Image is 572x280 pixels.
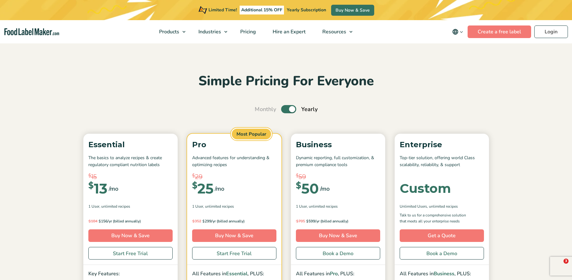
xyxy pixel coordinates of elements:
[226,270,247,277] span: Essential
[296,247,380,260] a: Book a Demo
[400,182,451,195] div: Custom
[99,204,130,209] span: , Unlimited Recipes
[192,139,276,151] p: Pro
[427,204,458,209] span: , Unlimited Recipes
[296,182,301,190] span: $
[88,270,173,278] p: Key Features:
[564,259,569,264] span: 3
[296,182,319,195] div: 50
[80,73,492,90] h2: Simple Pricing For Everyone
[208,7,237,13] span: Limited Time!
[192,204,203,209] span: 1 User
[296,219,305,224] del: 705
[296,154,380,169] p: Dynamic reporting, full customization, & premium compliance tools
[203,204,234,209] span: , Unlimited Recipes
[192,219,201,224] del: 352
[400,204,427,209] span: Unlimited Users
[434,270,454,277] span: Business
[109,184,118,193] span: /mo
[306,219,308,223] span: $
[88,219,97,224] del: 184
[534,25,568,38] a: Login
[88,247,173,260] a: Start Free Trial
[192,182,197,190] span: $
[192,247,276,260] a: Start Free Trial
[202,219,205,223] span: $
[296,139,380,151] p: Business
[192,172,195,179] span: $
[195,172,203,182] span: 29
[197,28,222,35] span: Industries
[551,259,566,274] iframe: Intercom live chat
[400,247,484,260] a: Book a Demo
[320,184,330,193] span: /mo
[88,139,173,151] p: Essential
[271,28,306,35] span: Hire an Expert
[314,20,356,43] a: Resources
[320,28,347,35] span: Resources
[151,20,189,43] a: Products
[88,182,108,195] div: 13
[88,229,173,242] a: Buy Now & Save
[88,172,91,179] span: $
[281,105,296,113] label: Toggle
[192,229,276,242] a: Buy Now & Save
[331,5,374,16] a: Buy Now & Save
[88,182,94,190] span: $
[400,229,484,242] a: Get a Quote
[255,105,276,114] span: Monthly
[238,28,257,35] span: Pricing
[264,20,313,43] a: Hire an Expert
[468,25,531,38] a: Create a free label
[192,219,195,223] span: $
[91,172,97,182] span: 15
[301,105,318,114] span: Yearly
[400,270,484,278] p: All Features in , PLUS:
[192,270,276,278] p: All Features in , PLUS:
[190,20,230,43] a: Industries
[88,204,99,209] span: 1 User
[192,218,276,224] p: 299/yr (billed annually)
[307,204,338,209] span: , Unlimited Recipes
[299,172,306,182] span: 59
[287,7,326,13] span: Yearly Subscription
[240,6,284,14] span: Additional 15% OFF
[88,219,91,223] span: $
[296,172,299,179] span: $
[231,128,272,141] span: Most Popular
[98,219,101,223] span: $
[400,154,484,169] p: Top-tier solution, offering world Class scalability, reliability, & support
[296,270,380,278] p: All Features in , PLUS:
[232,20,263,43] a: Pricing
[296,229,380,242] a: Buy Now & Save
[330,270,338,277] span: Pro
[296,204,307,209] span: 1 User
[88,154,173,169] p: The basics to analyze recipes & create regulatory compliant nutrition labels
[192,154,276,169] p: Advanced features for understanding & optimizing recipes
[400,139,484,151] p: Enterprise
[88,218,173,224] p: 156/yr (billed annually)
[192,182,214,195] div: 25
[400,212,472,224] p: Talk to us for a comprehensive solution that meets all your enterprise needs
[157,28,180,35] span: Products
[296,219,298,223] span: $
[215,184,224,193] span: /mo
[296,218,380,224] p: 599/yr (billed annually)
